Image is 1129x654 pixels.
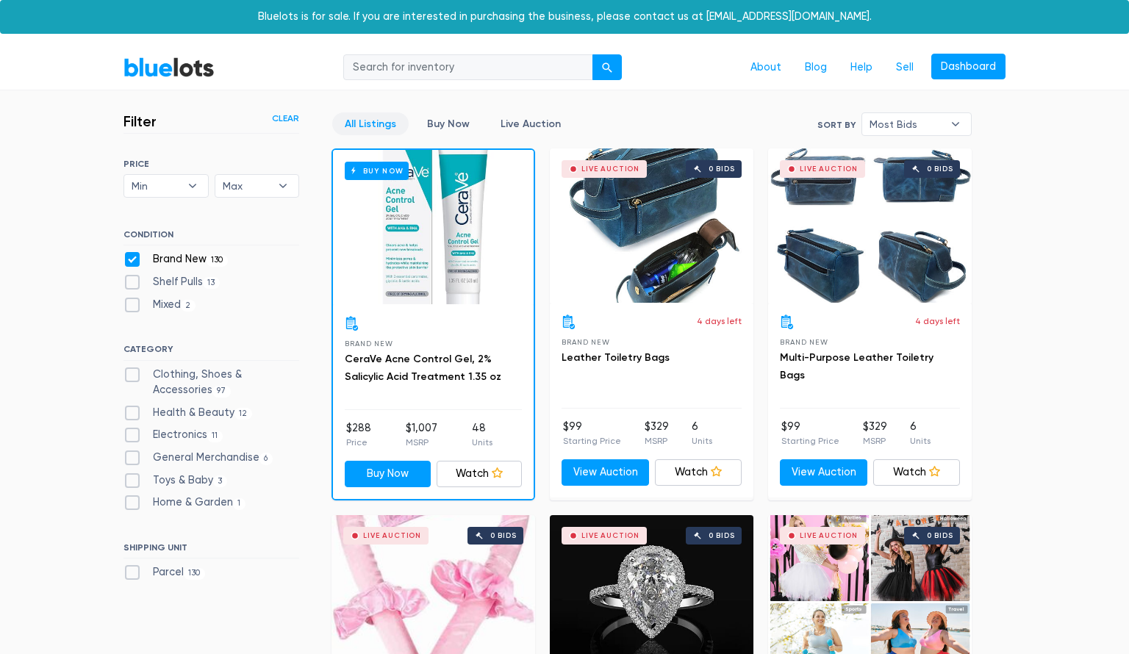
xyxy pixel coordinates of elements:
[870,113,943,135] span: Most Bids
[123,405,252,421] label: Health & Beauty
[655,459,742,486] a: Watch
[363,532,421,539] div: Live Auction
[132,175,180,197] span: Min
[562,351,670,364] a: Leather Toiletry Bags
[123,251,228,267] label: Brand New
[345,162,409,180] h6: Buy Now
[581,165,639,173] div: Live Auction
[207,431,223,442] span: 11
[437,461,523,487] a: Watch
[123,472,227,489] label: Toys & Baby
[800,165,858,173] div: Live Auction
[123,344,299,360] h6: CATEGORY
[345,339,393,348] span: Brand New
[472,436,492,449] p: Units
[123,450,273,466] label: General Merchandise
[780,459,867,486] a: View Auction
[563,419,621,448] li: $99
[488,112,573,135] a: Live Auction
[123,229,299,245] h6: CONDITION
[709,532,735,539] div: 0 bids
[346,420,371,450] li: $288
[780,351,933,381] a: Multi-Purpose Leather Toiletry Bags
[940,113,971,135] b: ▾
[562,338,609,346] span: Brand New
[333,150,534,304] a: Buy Now
[212,386,231,398] span: 97
[123,564,205,581] label: Parcel
[203,277,220,289] span: 13
[910,419,931,448] li: 6
[123,427,223,443] label: Electronics
[927,165,953,173] div: 0 bids
[550,148,753,303] a: Live Auction 0 bids
[123,274,220,290] label: Shelf Pulls
[692,419,712,448] li: 6
[863,419,887,448] li: $329
[181,300,196,312] span: 2
[345,353,501,383] a: CeraVe Acne Control Gel, 2% Salicylic Acid Treatment 1.35 oz
[123,57,215,78] a: BlueLots
[415,112,482,135] a: Buy Now
[272,112,299,125] a: Clear
[406,436,437,449] p: MSRP
[234,408,252,420] span: 12
[213,475,227,487] span: 3
[873,459,961,486] a: Watch
[207,255,228,267] span: 130
[884,54,925,82] a: Sell
[915,315,960,328] p: 4 days left
[345,461,431,487] a: Buy Now
[817,118,856,132] label: Sort By
[863,434,887,448] p: MSRP
[259,453,273,464] span: 6
[781,434,839,448] p: Starting Price
[123,112,157,130] h3: Filter
[332,112,409,135] a: All Listings
[793,54,839,82] a: Blog
[780,338,828,346] span: Brand New
[800,532,858,539] div: Live Auction
[563,434,621,448] p: Starting Price
[123,297,196,313] label: Mixed
[839,54,884,82] a: Help
[343,54,593,81] input: Search for inventory
[931,54,1006,80] a: Dashboard
[346,436,371,449] p: Price
[692,434,712,448] p: Units
[562,459,649,486] a: View Auction
[927,532,953,539] div: 0 bids
[123,159,299,169] h6: PRICE
[768,148,972,303] a: Live Auction 0 bids
[709,165,735,173] div: 0 bids
[697,315,742,328] p: 4 days left
[268,175,298,197] b: ▾
[645,434,669,448] p: MSRP
[581,532,639,539] div: Live Auction
[739,54,793,82] a: About
[184,568,205,580] span: 130
[223,175,271,197] span: Max
[406,420,437,450] li: $1,007
[123,542,299,558] h6: SHIPPING UNIT
[910,434,931,448] p: Units
[472,420,492,450] li: 48
[490,532,517,539] div: 0 bids
[123,367,299,398] label: Clothing, Shoes & Accessories
[233,498,245,510] span: 1
[123,495,245,511] label: Home & Garden
[177,175,208,197] b: ▾
[645,419,669,448] li: $329
[781,419,839,448] li: $99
